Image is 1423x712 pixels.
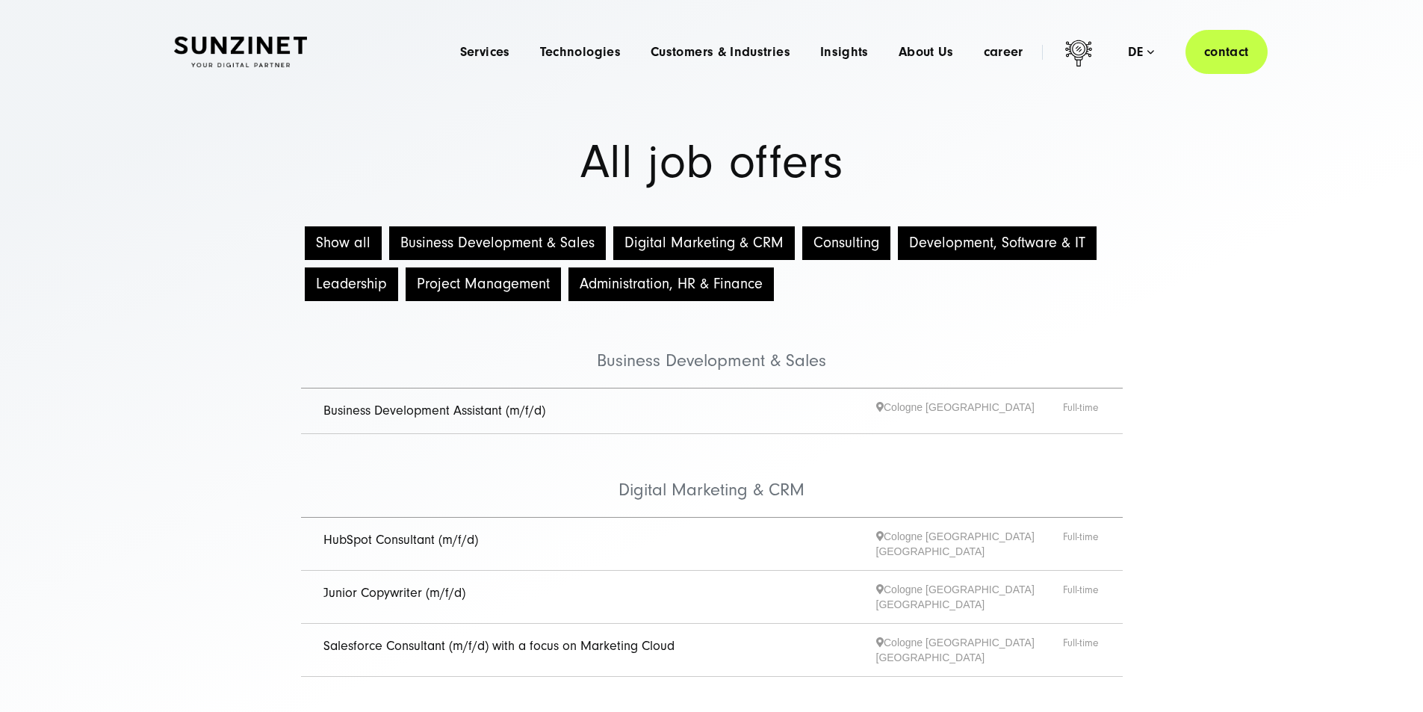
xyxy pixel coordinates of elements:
button: Consulting [802,226,890,260]
a: Salesforce Consultant (m/f/d) with a focus on Marketing Cloud [323,638,675,654]
font: Full-time [1063,584,1099,596]
font: Full-time [1063,637,1099,649]
font: Full-time [1063,531,1099,543]
font: Services [460,44,510,60]
a: Technologies [540,45,621,60]
font: Digital Marketing & CRM [619,480,804,500]
a: Junior Copywriter (m/f/d) [323,585,465,601]
font: de [1128,44,1144,60]
font: Full-time [1063,402,1099,414]
font: Digital Marketing & CRM [624,235,784,251]
font: Cologne [GEOGRAPHIC_DATA] [GEOGRAPHIC_DATA] [876,530,1035,557]
a: Insights [820,45,869,60]
button: Leadership [305,267,398,301]
a: Business Development Assistant (m/f/d) [323,403,545,418]
font: Consulting [813,235,879,251]
font: Customers & Industries [651,44,790,60]
button: Project Management [406,267,561,301]
font: Administration, HR & Finance [580,276,763,292]
font: Leadership [316,276,387,292]
font: Cologne [GEOGRAPHIC_DATA] [884,401,1035,413]
font: Business Development & Sales [400,235,595,251]
button: Digital Marketing & CRM [613,226,795,260]
a: Customers & Industries [651,45,790,60]
font: About Us [899,44,954,60]
font: Development, Software & IT [909,235,1085,251]
a: HubSpot Consultant (m/f/d) [323,532,478,548]
button: Development, Software & IT [898,226,1097,260]
font: Project Management [417,276,550,292]
font: All job offers [580,135,843,189]
font: Show all [316,235,371,251]
a: contact [1185,30,1268,74]
font: Cologne [GEOGRAPHIC_DATA] [GEOGRAPHIC_DATA] [876,637,1035,663]
font: career [984,44,1023,60]
font: Technologies [540,44,621,60]
a: Services [460,45,510,60]
a: career [984,45,1023,60]
img: SUNZINET Full Service Digital Agency [174,37,307,68]
font: contact [1204,44,1249,60]
a: About Us [899,45,954,60]
button: Show all [305,226,382,260]
button: Administration, HR & Finance [568,267,774,301]
button: Business Development & Sales [389,226,606,260]
font: Insights [820,44,869,60]
font: Business Development & Sales [597,350,826,371]
font: Cologne [GEOGRAPHIC_DATA] [GEOGRAPHIC_DATA] [876,583,1035,610]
